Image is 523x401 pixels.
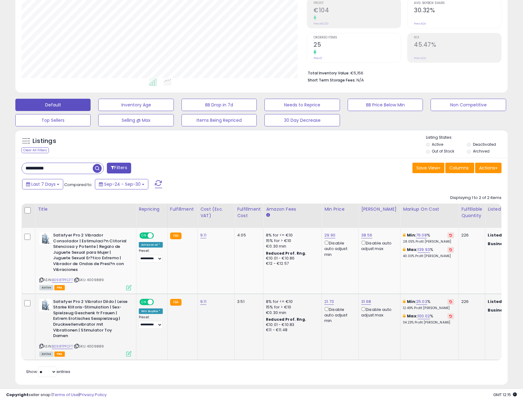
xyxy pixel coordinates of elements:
span: All listings currently available for purchase on Amazon [39,351,53,357]
button: Items Being Repriced [181,114,257,126]
b: Satisfyer Pro 2 Vibrador Consolador | Estimulaci?n Clitorial Silenciosa y Potente | Regalo de Jug... [53,232,128,274]
b: Min: [407,232,416,238]
p: 34.23% Profit [PERSON_NAME] [403,320,454,325]
div: Clear All Filters [21,147,49,153]
h2: 30.32% [414,7,501,15]
div: seller snap | | [6,392,107,398]
div: 15% for > €10 [266,238,317,244]
a: 21.73 [324,299,334,305]
small: FBA [170,232,181,239]
small: Amazon Fees. [266,212,270,218]
div: Amazon AI * [139,242,163,248]
a: 25.03 [416,299,427,305]
b: Min: [407,299,416,304]
div: 226 [461,232,480,238]
button: BB Price Below Min [348,99,423,111]
span: Show: entries [26,369,70,375]
button: Last 7 Days [22,179,63,189]
div: % [403,232,454,244]
a: 9.11 [200,232,206,238]
a: 29.90 [324,232,335,238]
div: Fulfillable Quantity [461,206,482,219]
label: Active [432,142,443,147]
div: €0.30 min [266,244,317,249]
div: Cost (Exc. VAT) [200,206,232,219]
div: ASIN: [39,232,131,290]
span: Avg. Buybox Share [414,2,501,5]
div: % [403,247,454,258]
button: 30 Day Decrease [264,114,340,126]
div: 8% for <= €10 [266,232,317,238]
span: OFF [153,299,163,304]
b: Reduced Prof. Rng. [266,251,306,256]
div: % [403,313,454,325]
a: 38.56 [361,232,372,238]
div: Preset: [139,315,163,329]
div: Win BuyBox * [139,308,163,314]
h2: 25 [314,41,401,50]
a: 9.11 [200,299,206,305]
b: Short Term Storage Fees: [308,77,356,83]
p: 28.05% Profit [PERSON_NAME] [403,240,454,244]
div: 4.05 [237,232,259,238]
div: Preset: [139,249,163,263]
button: Non Competitive [431,99,506,111]
div: [PERSON_NAME] [361,206,398,212]
span: FBA [54,285,65,290]
b: Reduced Prof. Rng. [266,317,306,322]
p: 12.49% Profit [PERSON_NAME] [403,306,454,310]
span: Compared to: [64,182,92,188]
div: €10.01 - €10.83 [266,322,317,328]
button: Needs to Reprice [264,99,340,111]
button: Filters [107,163,131,173]
button: Sep-24 - Sep-30 [95,179,148,189]
div: Disable auto adjust max [361,306,396,318]
button: Top Sellers [15,114,91,126]
div: 226 [461,299,480,304]
b: Business Price: [488,241,521,247]
h2: €104 [314,7,401,15]
p: Listing States: [426,135,508,141]
small: Prev: €0.00 [314,22,329,26]
span: OFF [153,233,163,238]
h2: 45.47% [414,41,501,50]
a: B098TPFCFT [52,277,73,283]
p: 40.00% Profit [PERSON_NAME] [403,254,454,258]
div: Disable auto adjust min [324,240,354,257]
span: Ordered Items [314,36,401,39]
button: Default [15,99,91,111]
button: Save View [412,163,444,173]
b: Business Price: [488,307,521,313]
small: Prev: 0 [314,56,322,60]
div: Min Price [324,206,356,212]
b: Max: [407,313,418,319]
a: B098TPFCFT [52,344,73,349]
button: Inventory Age [98,99,174,111]
b: Total Inventory Value: [308,70,349,76]
span: ON [140,299,148,304]
span: 2025-10-8 12:15 GMT [493,392,517,398]
button: Selling @ Max [98,114,174,126]
div: % [403,299,454,310]
div: 15% for > €10 [266,304,317,310]
span: FBA [54,351,65,357]
img: 41L78sJkM-L._SL40_.jpg [39,232,52,245]
div: €10.01 - €10.86 [266,256,317,261]
a: Terms of Use [53,392,79,398]
th: The percentage added to the cost of goods (COGS) that forms the calculator for Min & Max prices. [400,204,459,228]
b: Listed Price: [488,232,516,238]
li: €5,156 [308,69,497,76]
strong: Copyright [6,392,29,398]
a: 76.08 [416,232,427,238]
label: Deactivated [473,142,496,147]
div: €0.30 min [266,310,317,316]
button: Actions [475,163,502,173]
button: Columns [445,163,474,173]
div: Amazon Fees [266,206,319,212]
div: Disable auto adjust max [361,240,396,252]
div: €11 - €11.48 [266,328,317,333]
img: 31OlZVtrNHL._SL40_.jpg [39,299,52,311]
span: | SKU: 4009889 [74,344,104,349]
small: FBA [170,299,181,306]
div: Repricing [139,206,165,212]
